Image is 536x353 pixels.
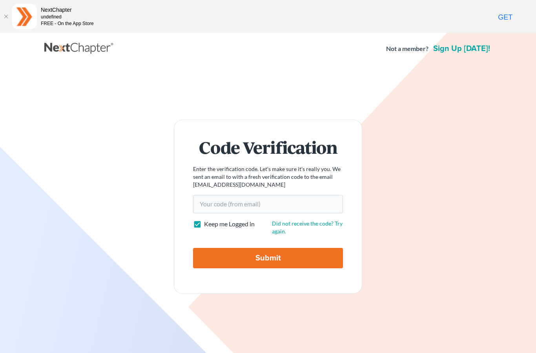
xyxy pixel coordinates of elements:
[193,139,343,156] h1: Code Verification
[41,20,94,27] div: FREE - On the App Store
[498,13,512,21] span: GET
[193,248,343,268] input: Submit
[193,165,343,189] p: Enter the verification code. Let's make sure it's really you. We sent an email to with a fresh ve...
[478,13,532,23] a: GET
[41,14,94,20] div: undefined
[432,45,492,53] a: Sign up [DATE]!
[386,44,428,53] strong: Not a member?
[41,6,94,14] div: NextChapter
[272,220,343,235] a: Did not receive the code? Try again.
[193,195,343,213] input: Your code (from email)
[204,220,255,229] label: Keep me Logged in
